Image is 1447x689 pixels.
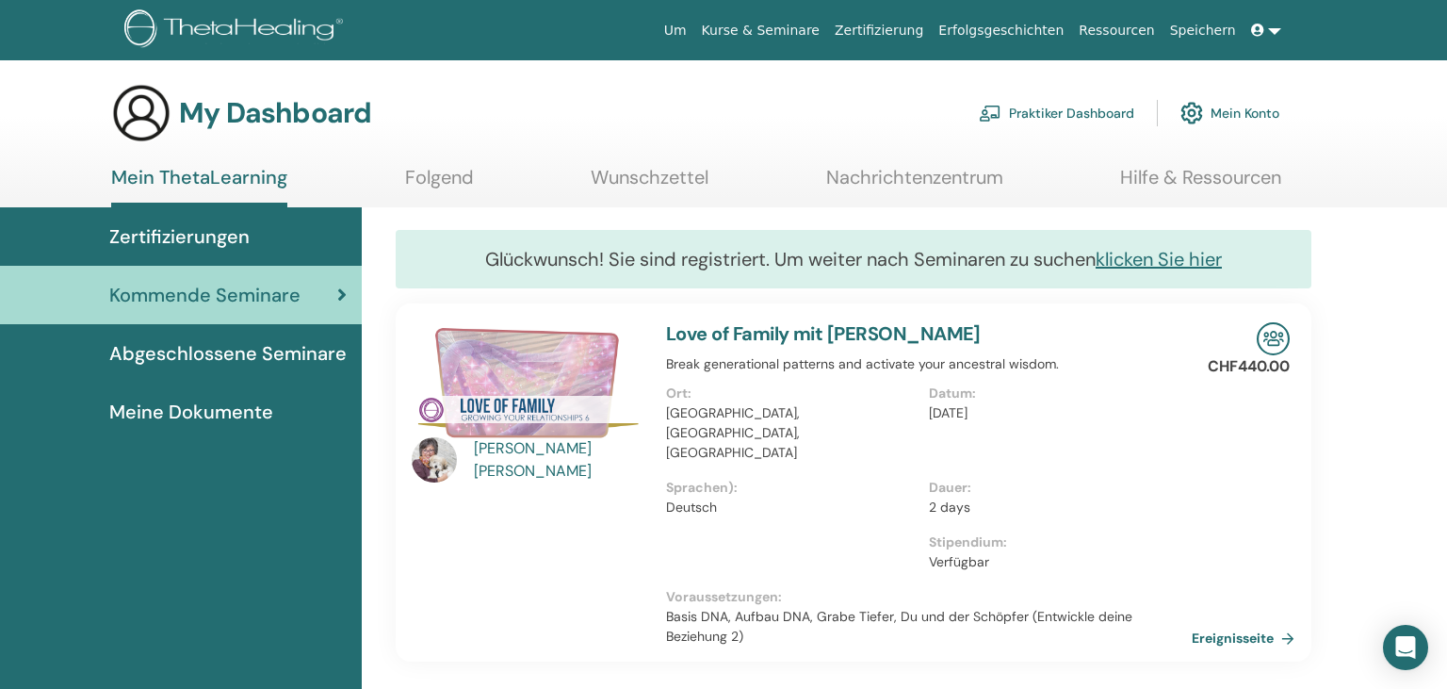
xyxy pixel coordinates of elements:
p: Datum : [929,384,1180,403]
a: Ressourcen [1071,13,1162,48]
a: Speichern [1162,13,1244,48]
img: Love of Family [412,322,643,443]
a: Mein ThetaLearning [111,166,287,207]
a: Erfolgsgeschichten [931,13,1071,48]
p: Break generational patterns and activate your ancestral wisdom. [666,354,1192,374]
a: Mein Konto [1180,92,1279,134]
img: logo.png [124,9,350,52]
a: Ereignisseite [1192,624,1302,652]
a: Folgend [405,166,474,203]
a: [PERSON_NAME] [PERSON_NAME] [474,437,648,483]
span: Abgeschlossene Seminare [109,339,347,368]
p: CHF440.00 [1208,355,1290,378]
span: Zertifizierungen [109,222,250,251]
p: Voraussetzungen : [666,587,1192,607]
a: klicken Sie hier [1096,247,1222,271]
a: Zertifizierung [827,13,931,48]
p: Stipendium : [929,533,1180,552]
img: cog.svg [1180,97,1203,129]
p: [DATE] [929,403,1180,423]
a: Hilfe & Ressourcen [1120,166,1281,203]
a: Wunschzettel [591,166,708,203]
h3: My Dashboard [179,96,371,130]
p: Basis DNA, Aufbau DNA, Grabe Tiefer, Du und der Schöpfer (Entwickle deine Beziehung 2) [666,607,1192,647]
p: Deutsch [666,498,918,517]
div: Open Intercom Messenger [1383,625,1428,670]
p: Verfügbar [929,552,1180,572]
a: Kurse & Seminare [694,13,827,48]
a: Praktiker Dashboard [979,92,1134,134]
p: Ort : [666,384,918,403]
p: Sprachen) : [666,478,918,498]
span: Kommende Seminare [109,281,301,309]
a: Love of Family mit [PERSON_NAME] [666,321,981,346]
img: default.jpg [412,437,457,483]
a: Nachrichtenzentrum [826,166,1003,203]
p: Dauer : [929,478,1180,498]
img: generic-user-icon.jpg [111,83,171,143]
div: Glückwunsch! Sie sind registriert. Um weiter nach Seminaren zu suchen [396,230,1311,288]
img: chalkboard-teacher.svg [979,105,1001,122]
img: In-Person Seminar [1257,322,1290,355]
p: 2 days [929,498,1180,517]
p: [GEOGRAPHIC_DATA], [GEOGRAPHIC_DATA], [GEOGRAPHIC_DATA] [666,403,918,463]
a: Um [657,13,694,48]
span: Meine Dokumente [109,398,273,426]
